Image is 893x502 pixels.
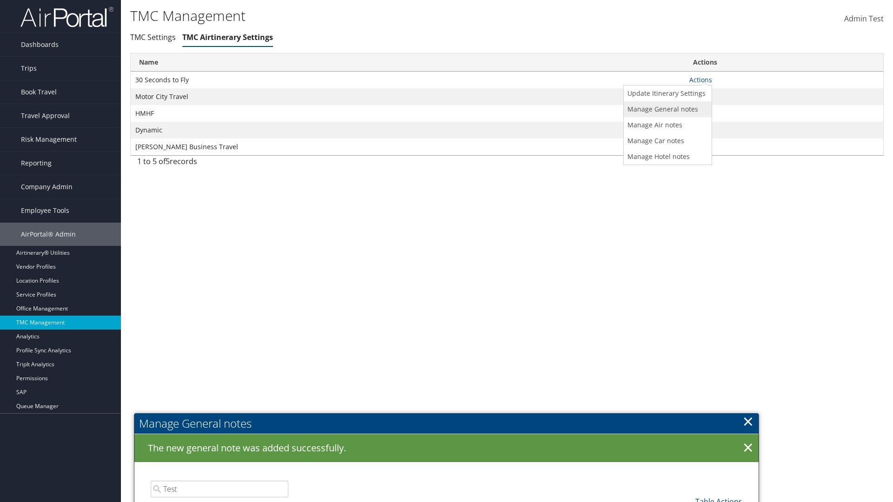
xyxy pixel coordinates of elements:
h2: Manage General notes [134,413,759,434]
span: AirPortal® Admin [21,223,76,246]
span: Book Travel [21,80,57,104]
span: Employee Tools [21,199,69,222]
a: Manage Hotel notes [624,149,709,165]
a: × [743,412,753,430]
th: Name: activate to sort column ascending [131,53,685,72]
a: Manage Car notes [624,133,709,149]
td: 30 Seconds to Fly [131,72,685,88]
span: 5 [166,156,170,166]
a: Manage General notes [624,101,709,117]
span: Dashboards [21,33,59,56]
a: TMC Settings [130,32,176,42]
span: Reporting [21,152,52,175]
th: Actions [685,53,883,72]
span: Company Admin [21,175,73,198]
a: TMC Airtinerary Settings [182,32,273,42]
td: HMHF [131,105,685,122]
h1: TMC Management [130,6,633,26]
div: The new general note was added successfully. [134,434,759,462]
a: Manage Air notes [624,117,709,133]
span: Risk Management [21,128,77,151]
td: Motor City Travel [131,88,685,105]
td: Dynamic [131,122,685,139]
a: × [740,439,756,457]
a: Update Itinerary Settings [624,86,709,101]
div: 1 to 5 of records [137,156,312,172]
input: Search [151,481,288,497]
span: Admin Test [844,13,884,24]
span: Travel Approval [21,104,70,127]
a: Admin Test [844,5,884,33]
span: Trips [21,57,37,80]
img: airportal-logo.png [20,6,113,28]
a: Actions [689,75,712,84]
td: [PERSON_NAME] Business Travel [131,139,685,155]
